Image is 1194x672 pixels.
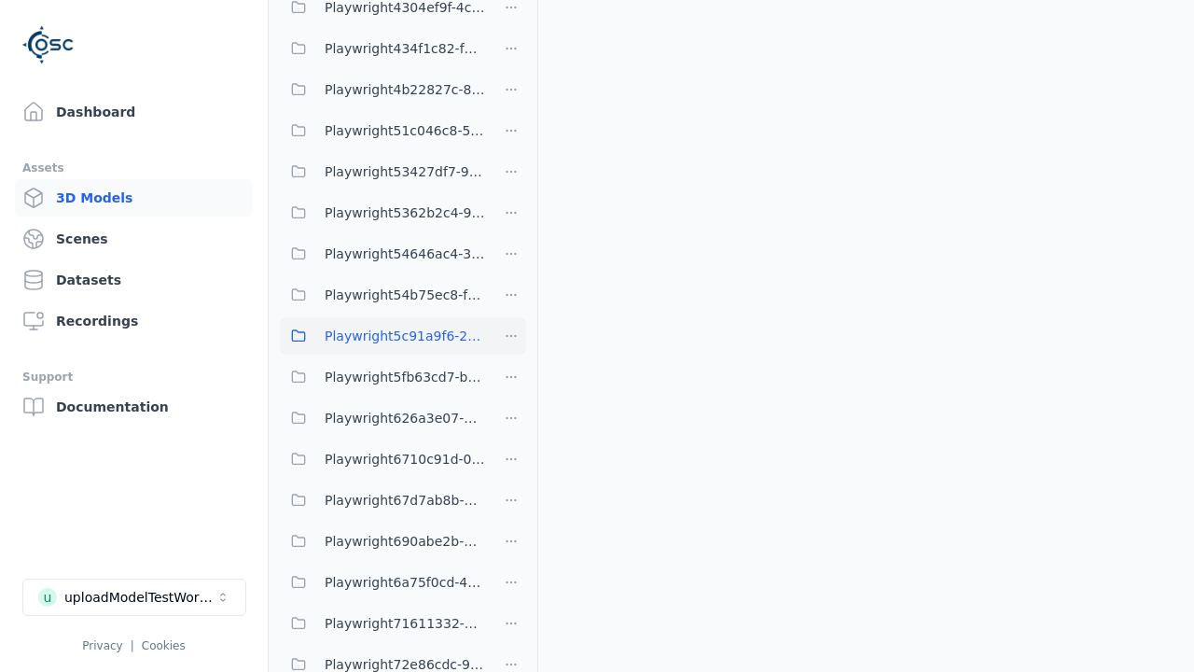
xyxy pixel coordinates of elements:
[325,78,485,101] span: Playwright4b22827c-87c3-4678-a830-fb9da450b7a6
[15,220,253,258] a: Scenes
[280,564,485,601] button: Playwright6a75f0cd-47ca-4f0d-873f-aeb3b152b520
[280,441,485,478] button: Playwright6710c91d-07a5-4a5f-bc31-15aada0747da
[280,194,485,231] button: Playwright5362b2c4-9858-4dfc-93da-b224e6ecd36a
[15,93,253,131] a: Dashboard
[131,639,134,652] span: |
[325,571,485,594] span: Playwright6a75f0cd-47ca-4f0d-873f-aeb3b152b520
[280,30,485,67] button: Playwright434f1c82-fe4d-447c-aca8-08f49d70c5c7
[325,612,485,635] span: Playwright71611332-6176-480e-b9b7-226065231370
[15,179,253,217] a: 3D Models
[325,37,485,60] span: Playwright434f1c82-fe4d-447c-aca8-08f49d70c5c7
[325,325,485,347] span: Playwright5c91a9f6-2e21-4dcb-a66b-b5f44dc03f8e
[325,530,485,553] span: Playwright690abe2b-6679-4772-a219-359e77d9bfc8
[22,19,75,71] img: Logo
[325,407,485,429] span: Playwright626a3e07-573f-41ec-aad2-15d71ebbf2ae
[280,523,485,560] button: Playwright690abe2b-6679-4772-a219-359e77d9bfc8
[280,235,485,273] button: Playwright54646ac4-3a57-4777-8e27-fe2643ff521d
[280,112,485,149] button: Playwright51c046c8-5659-4972-8464-ababfe350e5f
[280,276,485,314] button: Playwright54b75ec8-fa96-4d42-a6c5-ef0ee8084d45
[22,579,246,616] button: Select a workspace
[280,153,485,190] button: Playwright53427df7-9881-4e74-b7e9-f68ee8520bf7
[15,261,253,299] a: Datasets
[280,482,485,519] button: Playwright67d7ab8b-4d57-4e45-99c7-73ebf93d00b6
[325,161,485,183] span: Playwright53427df7-9881-4e74-b7e9-f68ee8520bf7
[22,366,245,388] div: Support
[142,639,186,652] a: Cookies
[325,284,485,306] span: Playwright54b75ec8-fa96-4d42-a6c5-ef0ee8084d45
[22,157,245,179] div: Assets
[325,202,485,224] span: Playwright5362b2c4-9858-4dfc-93da-b224e6ecd36a
[82,639,122,652] a: Privacy
[325,243,485,265] span: Playwright54646ac4-3a57-4777-8e27-fe2643ff521d
[325,448,485,470] span: Playwright6710c91d-07a5-4a5f-bc31-15aada0747da
[64,588,215,607] div: uploadModelTestWorkspace
[325,366,485,388] span: Playwright5fb63cd7-bd5b-4903-ad13-a268112dd670
[325,489,485,511] span: Playwright67d7ab8b-4d57-4e45-99c7-73ebf93d00b6
[325,119,485,142] span: Playwright51c046c8-5659-4972-8464-ababfe350e5f
[280,358,485,396] button: Playwright5fb63cd7-bd5b-4903-ad13-a268112dd670
[280,71,485,108] button: Playwright4b22827c-87c3-4678-a830-fb9da450b7a6
[280,605,485,642] button: Playwright71611332-6176-480e-b9b7-226065231370
[38,588,57,607] div: u
[15,302,253,340] a: Recordings
[15,388,253,426] a: Documentation
[280,317,485,355] button: Playwright5c91a9f6-2e21-4dcb-a66b-b5f44dc03f8e
[280,399,485,437] button: Playwright626a3e07-573f-41ec-aad2-15d71ebbf2ae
